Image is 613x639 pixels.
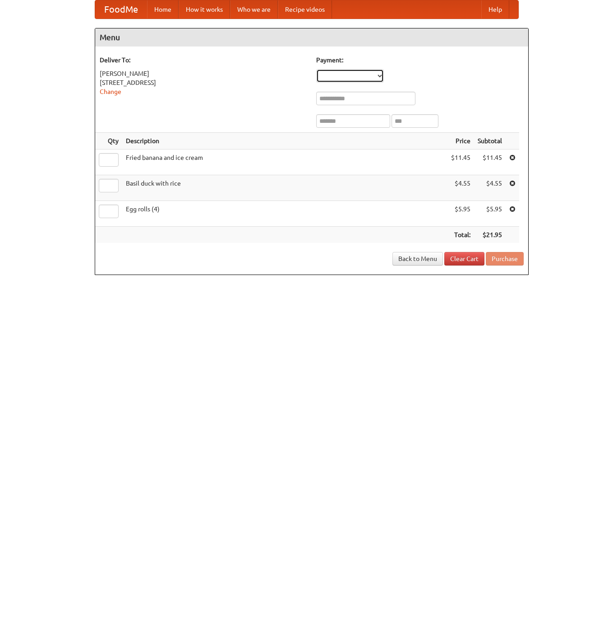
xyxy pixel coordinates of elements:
[95,28,528,47] h4: Menu
[486,252,524,266] button: Purchase
[100,69,307,78] div: [PERSON_NAME]
[147,0,179,19] a: Home
[447,227,474,243] th: Total:
[447,175,474,201] td: $4.55
[122,175,447,201] td: Basil duck with rice
[95,0,147,19] a: FoodMe
[122,149,447,175] td: Fried banana and ice cream
[95,133,122,149] th: Qty
[278,0,332,19] a: Recipe videos
[122,133,447,149] th: Description
[100,88,121,95] a: Change
[474,227,506,243] th: $21.95
[444,252,484,266] a: Clear Cart
[100,78,307,87] div: [STREET_ADDRESS]
[122,201,447,227] td: Egg rolls (4)
[447,201,474,227] td: $5.95
[474,175,506,201] td: $4.55
[447,149,474,175] td: $11.45
[474,133,506,149] th: Subtotal
[100,56,307,65] h5: Deliver To:
[481,0,509,19] a: Help
[474,201,506,227] td: $5.95
[179,0,230,19] a: How it works
[447,133,474,149] th: Price
[230,0,278,19] a: Who we are
[474,149,506,175] td: $11.45
[392,252,443,266] a: Back to Menu
[316,56,524,65] h5: Payment:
